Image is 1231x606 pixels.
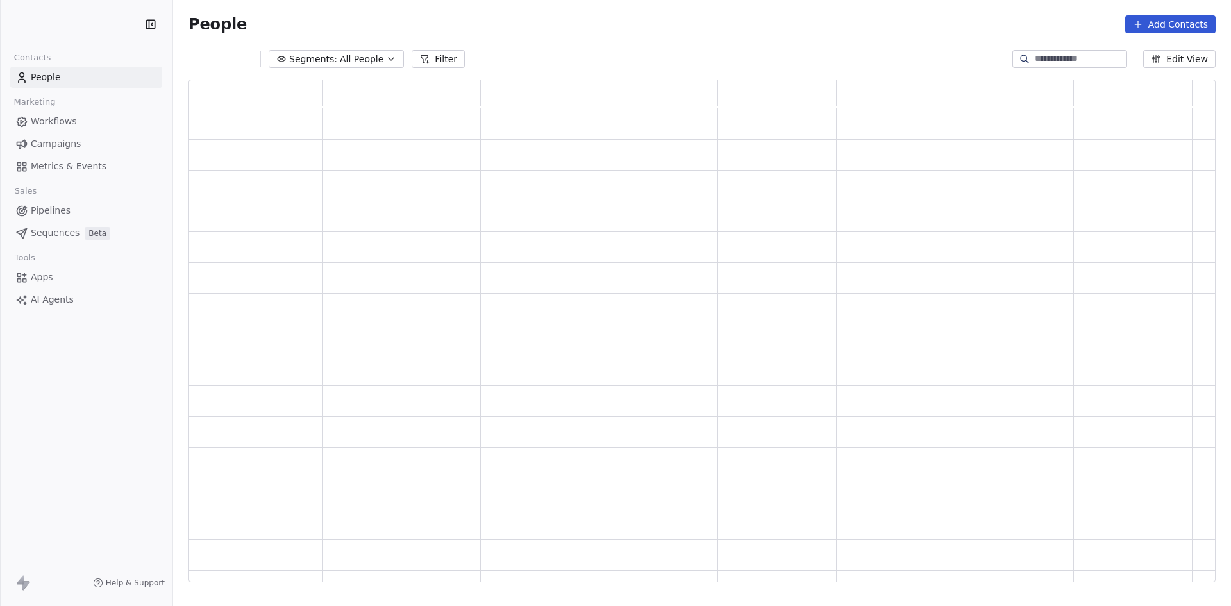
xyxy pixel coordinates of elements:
[10,133,162,155] a: Campaigns
[10,200,162,221] a: Pipelines
[10,223,162,244] a: SequencesBeta
[1125,15,1216,33] button: Add Contacts
[10,267,162,288] a: Apps
[9,181,42,201] span: Sales
[31,160,106,173] span: Metrics & Events
[31,137,81,151] span: Campaigns
[31,204,71,217] span: Pipelines
[31,226,80,240] span: Sequences
[8,48,56,67] span: Contacts
[10,67,162,88] a: People
[188,15,247,34] span: People
[10,111,162,132] a: Workflows
[106,578,165,588] span: Help & Support
[1143,50,1216,68] button: Edit View
[93,578,165,588] a: Help & Support
[289,53,337,66] span: Segments:
[412,50,465,68] button: Filter
[31,71,61,84] span: People
[340,53,383,66] span: All People
[31,115,77,128] span: Workflows
[85,227,110,240] span: Beta
[9,248,40,267] span: Tools
[31,271,53,284] span: Apps
[8,92,61,112] span: Marketing
[10,156,162,177] a: Metrics & Events
[10,289,162,310] a: AI Agents
[31,293,74,307] span: AI Agents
